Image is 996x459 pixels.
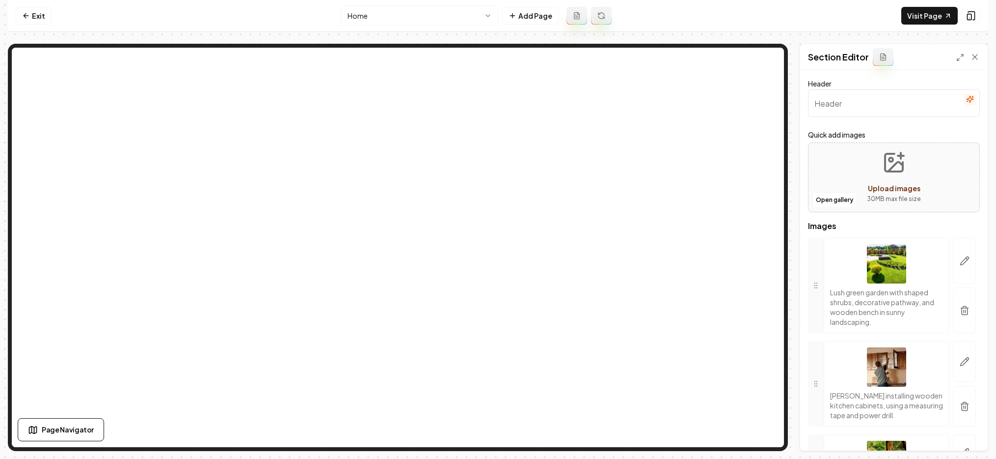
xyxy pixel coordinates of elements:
span: Upload images [868,184,920,193]
p: 30 MB max file size [867,194,921,204]
label: Quick add images [808,129,980,141]
a: Visit Page [901,7,958,25]
button: Regenerate page [591,7,612,25]
img: Lush green garden with shaped shrubs, decorative pathway, and wooden bench in sunny landscaping. [867,244,906,284]
h2: Section Editor [808,50,869,64]
button: Add admin section prompt [873,48,893,66]
span: Images [808,222,980,230]
img: Carpenter installing wooden kitchen cabinets, using a measuring tape and power drill. [867,347,906,387]
button: Add Page [502,7,559,25]
button: Add admin page prompt [566,7,587,25]
p: [PERSON_NAME] installing wooden kitchen cabinets, using a measuring tape and power drill. [830,391,943,420]
input: Header [808,89,980,117]
button: Page Navigator [18,418,104,441]
label: Header [808,79,832,88]
a: Exit [16,7,52,25]
button: Upload images [859,143,929,212]
button: Open gallery [812,192,857,208]
p: Lush green garden with shaped shrubs, decorative pathway, and wooden bench in sunny landscaping. [830,287,943,327]
iframe: To enrich screen reader interactions, please activate Accessibility in Grammarly extension settings [12,48,784,447]
span: Page Navigator [42,425,94,435]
